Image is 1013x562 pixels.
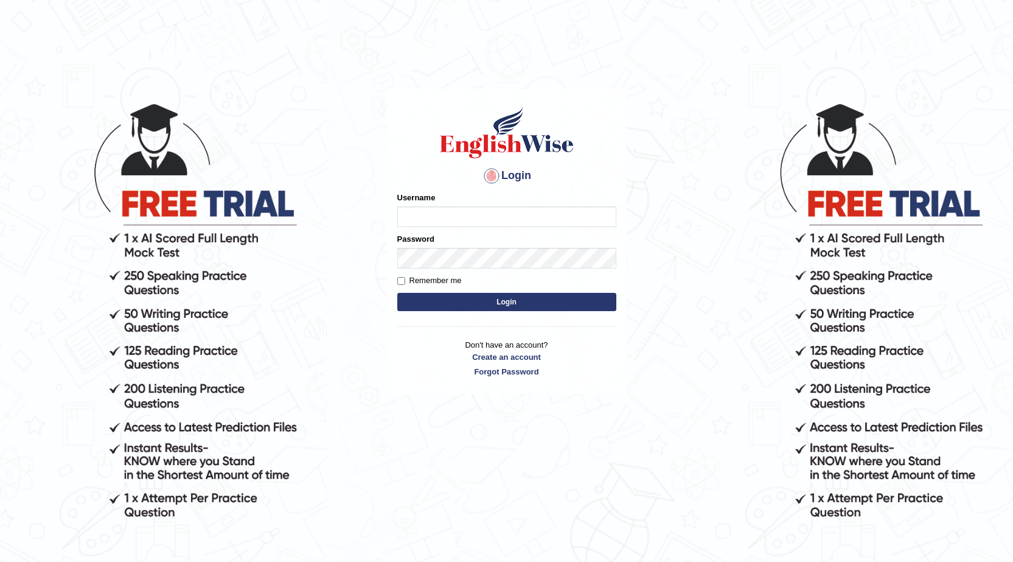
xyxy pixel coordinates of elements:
[397,192,436,203] label: Username
[397,166,616,186] h4: Login
[437,105,576,160] img: Logo of English Wise sign in for intelligent practice with AI
[397,351,616,363] a: Create an account
[397,275,462,287] label: Remember me
[397,233,434,245] label: Password
[397,366,616,378] a: Forgot Password
[397,293,616,311] button: Login
[397,339,616,377] p: Don't have an account?
[397,277,405,285] input: Remember me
